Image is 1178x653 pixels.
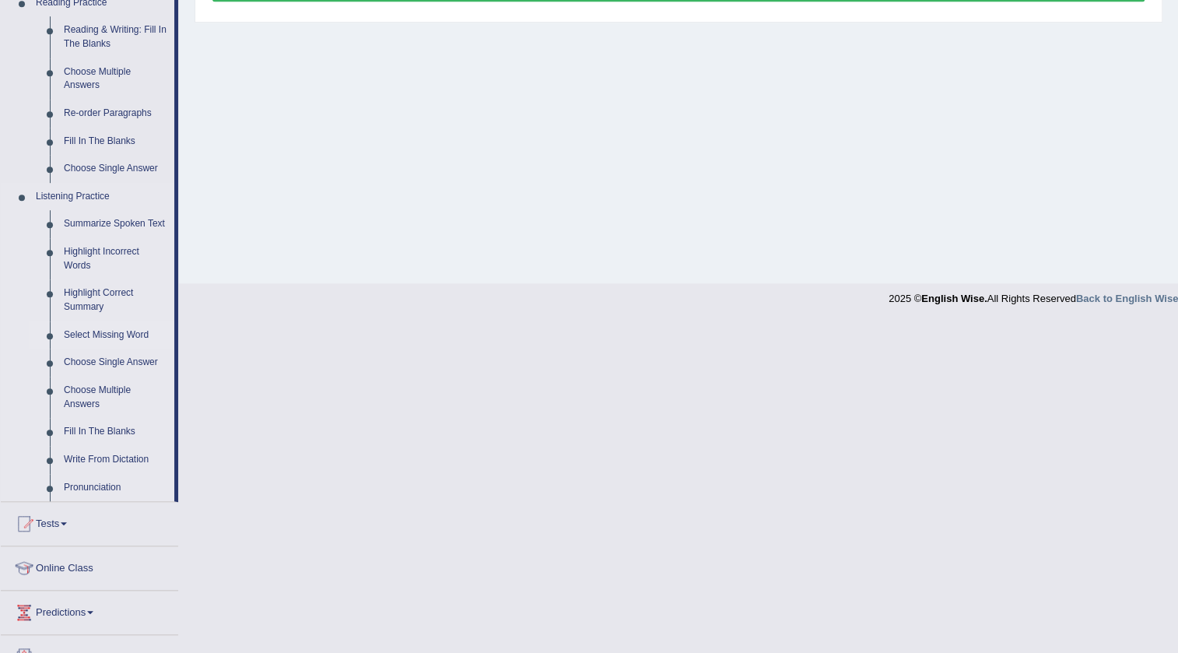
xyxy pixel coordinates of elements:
a: Pronunciation [57,474,174,502]
a: Summarize Spoken Text [57,210,174,238]
strong: English Wise. [921,293,987,304]
a: Select Missing Word [57,321,174,349]
a: Tests [1,502,178,541]
a: Choose Multiple Answers [57,58,174,100]
a: Highlight Correct Summary [57,279,174,321]
a: Choose Single Answer [57,349,174,377]
a: Fill In The Blanks [57,418,174,446]
a: Choose Single Answer [57,155,174,183]
a: Write From Dictation [57,446,174,474]
a: Highlight Incorrect Words [57,238,174,279]
a: Reading & Writing: Fill In The Blanks [57,16,174,58]
a: Online Class [1,546,178,585]
a: Back to English Wise [1076,293,1178,304]
a: Predictions [1,591,178,630]
a: Choose Multiple Answers [57,377,174,418]
div: 2025 © All Rights Reserved [889,283,1178,306]
a: Fill In The Blanks [57,128,174,156]
a: Listening Practice [29,183,174,211]
a: Re-order Paragraphs [57,100,174,128]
